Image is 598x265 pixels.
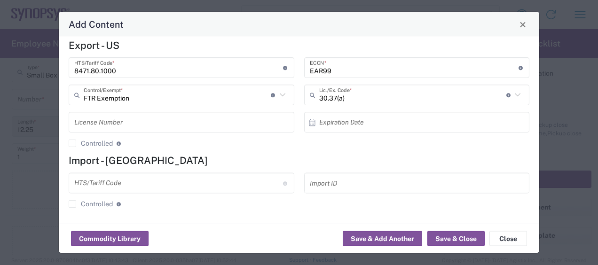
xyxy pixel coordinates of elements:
[489,231,527,246] button: Close
[69,155,529,166] h4: Import - [GEOGRAPHIC_DATA]
[343,231,422,246] button: Save & Add Another
[71,231,149,246] button: Commodity Library
[427,231,485,246] button: Save & Close
[69,17,124,31] h4: Add Content
[516,18,529,31] button: Close
[69,140,113,148] label: Controlled
[69,201,113,208] label: Controlled
[69,39,529,51] h4: Export - US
